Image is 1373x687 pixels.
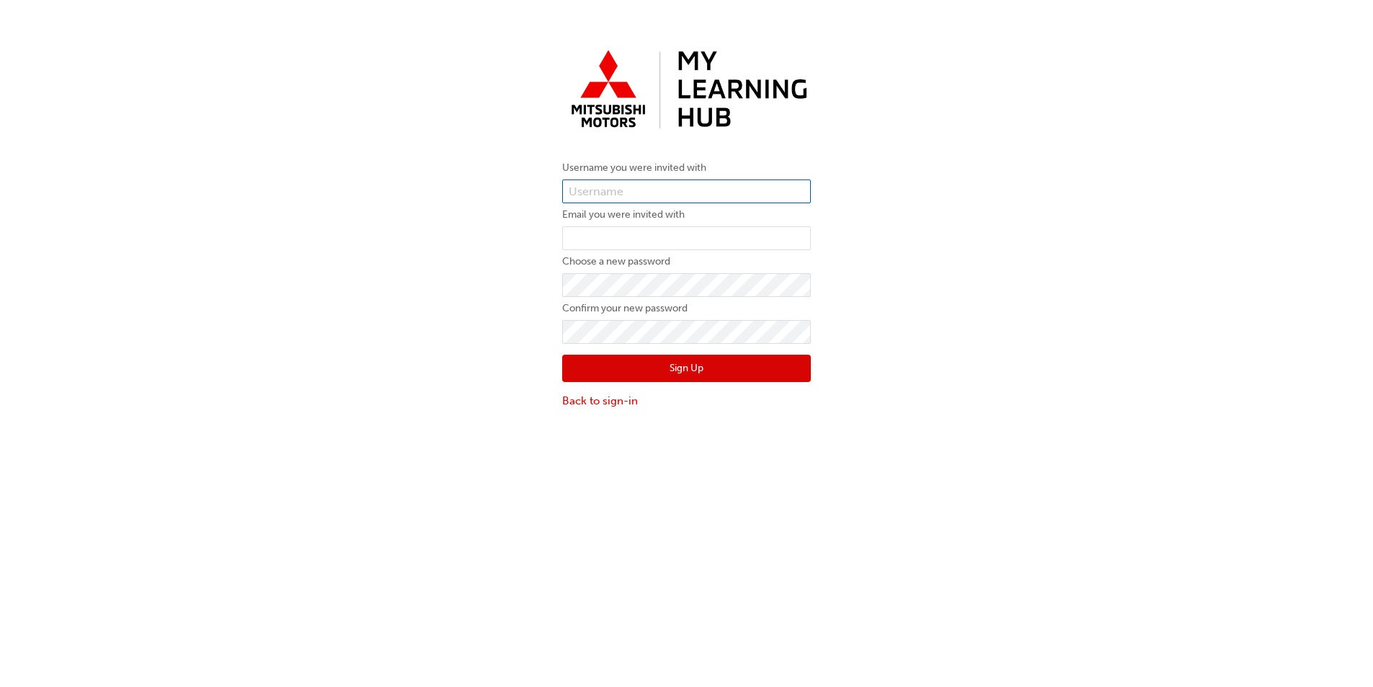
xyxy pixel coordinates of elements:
[562,393,811,409] a: Back to sign-in
[562,355,811,382] button: Sign Up
[562,253,811,270] label: Choose a new password
[562,206,811,223] label: Email you were invited with
[562,179,811,204] input: Username
[562,159,811,177] label: Username you were invited with
[562,43,811,138] img: mmal
[562,300,811,317] label: Confirm your new password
